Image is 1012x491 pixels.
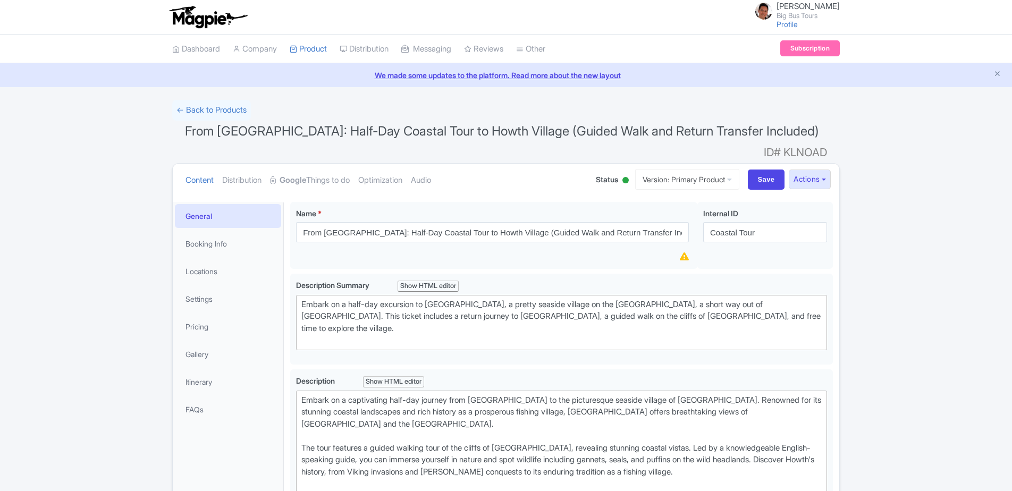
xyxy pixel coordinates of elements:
[175,342,281,366] a: Gallery
[270,164,350,197] a: GoogleThings to do
[703,209,738,218] span: Internal ID
[620,173,631,189] div: Active
[363,376,424,387] div: Show HTML editor
[301,299,822,346] div: Embark on a half-day excursion to [GEOGRAPHIC_DATA], a pretty seaside village on the [GEOGRAPHIC_...
[280,174,306,187] strong: Google
[464,35,503,64] a: Reviews
[516,35,545,64] a: Other
[789,170,831,189] button: Actions
[175,204,281,228] a: General
[290,35,327,64] a: Product
[175,315,281,338] a: Pricing
[764,142,827,163] span: ID# KLNOAD
[175,259,281,283] a: Locations
[398,281,459,292] div: Show HTML editor
[175,232,281,256] a: Booking Info
[635,169,739,190] a: Version: Primary Product
[993,69,1001,81] button: Close announcement
[777,20,798,29] a: Profile
[172,100,251,121] a: ← Back to Products
[172,35,220,64] a: Dashboard
[748,170,785,190] input: Save
[175,287,281,311] a: Settings
[411,164,431,197] a: Audio
[167,5,249,29] img: logo-ab69f6fb50320c5b225c76a69d11143b.png
[749,2,840,19] a: [PERSON_NAME] Big Bus Tours
[175,370,281,394] a: Itinerary
[596,174,618,185] span: Status
[185,123,819,139] span: From [GEOGRAPHIC_DATA]: Half-Day Coastal Tour to Howth Village (Guided Walk and Return Transfer I...
[358,164,402,197] a: Optimization
[175,397,281,421] a: FAQs
[296,281,371,290] span: Description Summary
[296,376,336,385] span: Description
[233,35,277,64] a: Company
[222,164,262,197] a: Distribution
[777,12,840,19] small: Big Bus Tours
[780,40,840,56] a: Subscription
[777,1,840,11] span: [PERSON_NAME]
[296,209,316,218] span: Name
[755,3,772,20] img: ww8ahpxye42srrrugrao.jpg
[401,35,451,64] a: Messaging
[6,70,1006,81] a: We made some updates to the platform. Read more about the new layout
[340,35,389,64] a: Distribution
[185,164,214,197] a: Content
